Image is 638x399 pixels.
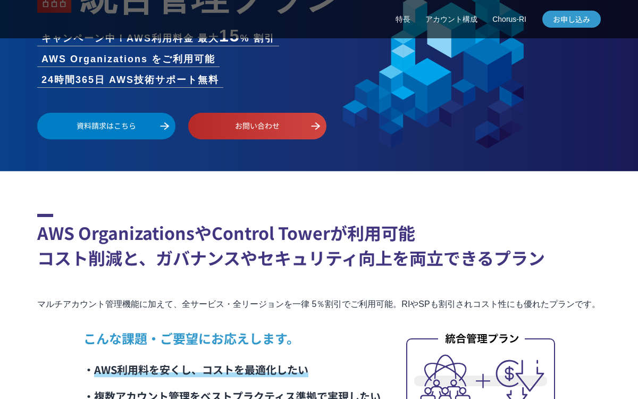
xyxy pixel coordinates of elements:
[219,26,240,45] span: 15
[37,214,601,270] h2: AWS OrganizationsやControl Towerが利用可能 コスト削減と、ガバナンスやセキュリティ向上を両立できるプラン
[542,14,601,25] span: お申し込み
[492,14,526,25] a: Chorus-RI
[37,73,223,87] li: 24時間365日 AWS技術サポート無料
[37,52,220,66] li: AWS Organizations をご利用可能
[37,113,175,139] a: 資料請求はこちら
[542,11,601,28] a: お申し込み
[37,297,601,312] p: マルチアカウント管理機能に加えて、全サービス・全リージョンを一律 5％割引でご利用可能。RIやSPも割引されコスト性にも優れたプランです。
[94,362,308,377] span: AWS利用料を安くし、コストを最適化したい
[396,14,410,25] a: 特長
[83,329,381,348] p: こんな課題・ご要望にお応えします。
[83,356,381,383] li: ・
[188,113,326,139] a: お問い合わせ
[37,27,279,46] li: キャンペーン中！AWS利用料金 最大 % 割引
[425,14,477,25] a: アカウント構成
